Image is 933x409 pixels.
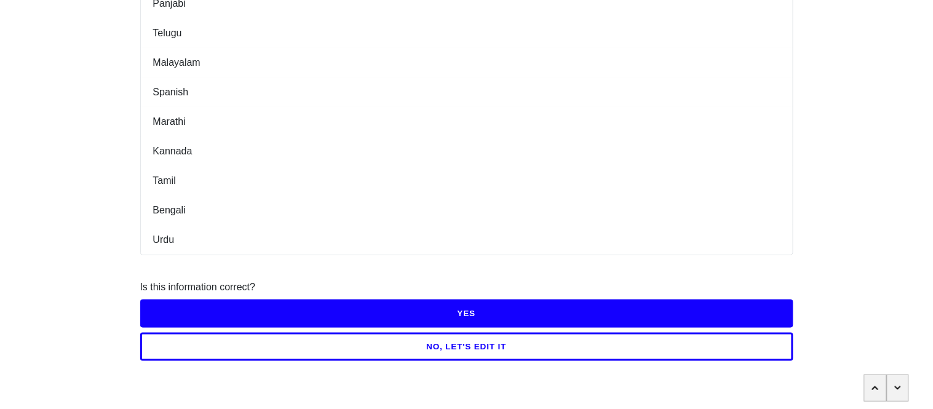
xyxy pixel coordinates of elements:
li: Telugu [141,18,793,48]
li: Kannada [141,137,793,166]
li: Bengali [141,196,793,225]
li: Marathi [141,107,793,137]
li: Tamil [141,166,793,196]
li: Spanish [141,77,793,107]
li: Malayalam [141,48,793,77]
li: Urdu [141,225,793,255]
button: YES [140,300,793,328]
button: NO, LET'S EDIT IT [140,333,793,361]
div: Is this information correct? [140,280,793,295]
